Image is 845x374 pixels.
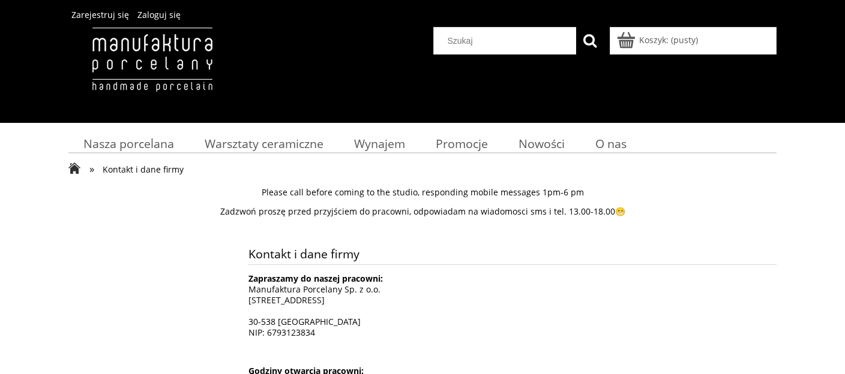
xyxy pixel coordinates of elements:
[339,132,421,155] a: Wynajem
[190,132,339,155] a: Warsztaty ceramiczne
[205,135,323,152] span: Warsztaty ceramiczne
[103,164,184,175] span: Kontakt i dane firmy
[421,132,504,155] a: Promocje
[580,132,642,155] a: O nas
[83,135,174,152] span: Nasza porcelana
[619,34,698,46] a: Produkty w koszyku 0. Przejdź do koszyka
[639,34,669,46] span: Koszyk:
[89,162,94,176] span: »
[137,9,181,20] a: Zaloguj się
[504,132,580,155] a: Nowości
[248,273,383,338] span: Manufaktura Porcelany Sp. z o.o. [STREET_ADDRESS] 30-538 [GEOGRAPHIC_DATA] NIP: 6793123834
[439,28,577,54] input: Szukaj w sklepie
[248,273,383,284] strong: Zapraszamy do naszej pracowni:
[519,135,565,152] span: Nowości
[576,27,604,55] button: Szukaj
[354,135,405,152] span: Wynajem
[68,206,777,217] p: Zadzwoń proszę przed przyjściem do pracowni, odpowiadam na wiadomosci sms i tel. 13.00-18.00😁
[595,135,627,152] span: O nas
[248,243,777,264] span: Kontakt i dane firmy
[71,9,129,20] a: Zarejestruj się
[671,34,698,46] b: (pusty)
[68,27,236,117] img: Manufaktura Porcelany
[68,187,777,198] p: Please call before coming to the studio, responding mobile messages 1pm-6 pm
[436,135,488,152] span: Promocje
[68,132,190,155] a: Nasza porcelana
